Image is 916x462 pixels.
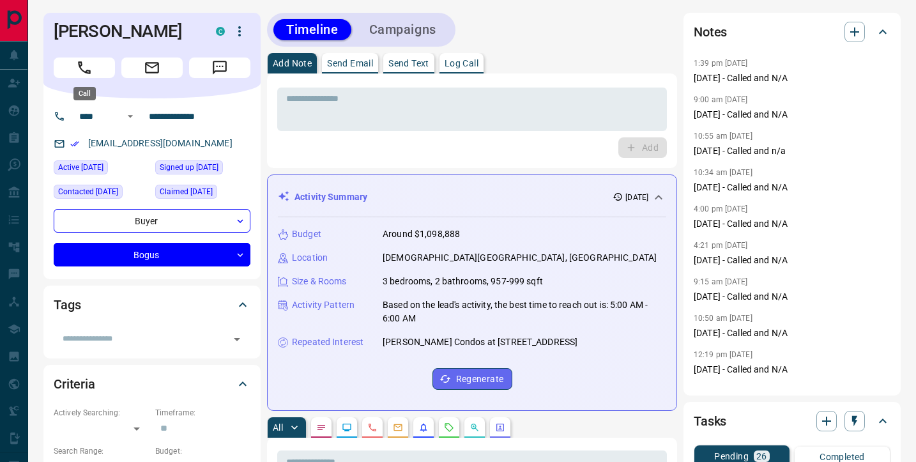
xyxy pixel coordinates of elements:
[88,138,233,148] a: [EMAIL_ADDRESS][DOMAIN_NAME]
[432,368,512,390] button: Regenerate
[820,452,865,461] p: Completed
[155,185,250,203] div: Thu Jun 20 2024
[694,95,748,104] p: 9:00 am [DATE]
[469,422,480,433] svg: Opportunities
[756,452,767,461] p: 26
[367,422,378,433] svg: Calls
[383,275,543,288] p: 3 bedrooms, 2 bathrooms, 957-999 sqft
[155,445,250,457] p: Budget:
[292,227,321,241] p: Budget
[73,87,96,100] div: Call
[694,254,890,267] p: [DATE] - Called and N/A
[393,422,403,433] svg: Emails
[694,314,752,323] p: 10:50 am [DATE]
[694,181,890,194] p: [DATE] - Called and N/A
[383,251,657,265] p: [DEMOGRAPHIC_DATA][GEOGRAPHIC_DATA], [GEOGRAPHIC_DATA]
[444,422,454,433] svg: Requests
[273,19,351,40] button: Timeline
[694,241,748,250] p: 4:21 pm [DATE]
[625,192,648,203] p: [DATE]
[694,144,890,158] p: [DATE] - Called and n/a
[694,290,890,304] p: [DATE] - Called and N/A
[694,327,890,340] p: [DATE] - Called and N/A
[58,185,118,198] span: Contacted [DATE]
[292,298,355,312] p: Activity Pattern
[189,58,250,78] span: Message
[694,411,726,431] h2: Tasks
[54,209,250,233] div: Buyer
[418,422,429,433] svg: Listing Alerts
[54,21,197,42] h1: [PERSON_NAME]
[292,335,363,349] p: Repeated Interest
[273,59,312,68] p: Add Note
[694,387,748,396] p: 2:06 pm [DATE]
[54,407,149,419] p: Actively Searching:
[694,204,748,213] p: 4:00 pm [DATE]
[694,406,890,436] div: Tasks
[694,217,890,231] p: [DATE] - Called and N/A
[292,275,347,288] p: Size & Rooms
[694,350,752,359] p: 12:19 pm [DATE]
[694,132,752,141] p: 10:55 am [DATE]
[160,185,213,198] span: Claimed [DATE]
[54,58,115,78] span: Call
[54,295,80,315] h2: Tags
[342,422,352,433] svg: Lead Browsing Activity
[121,58,183,78] span: Email
[383,227,460,241] p: Around $1,098,888
[694,168,752,177] p: 10:34 am [DATE]
[216,27,225,36] div: condos.ca
[694,17,890,47] div: Notes
[278,185,666,209] div: Activity Summary[DATE]
[294,190,367,204] p: Activity Summary
[123,109,138,124] button: Open
[356,19,449,40] button: Campaigns
[694,22,727,42] h2: Notes
[694,363,890,376] p: [DATE] - Called and N/A
[694,277,748,286] p: 9:15 am [DATE]
[694,108,890,121] p: [DATE] - Called and N/A
[54,289,250,320] div: Tags
[273,423,283,432] p: All
[54,160,149,178] div: Fri Jun 21 2024
[54,374,95,394] h2: Criteria
[383,335,577,349] p: [PERSON_NAME] Condos at [STREET_ADDRESS]
[155,407,250,419] p: Timeframe:
[54,369,250,399] div: Criteria
[54,243,250,266] div: Bogus
[70,139,79,148] svg: Email Verified
[388,59,429,68] p: Send Text
[445,59,478,68] p: Log Call
[383,298,666,325] p: Based on the lead's activity, the best time to reach out is: 5:00 AM - 6:00 AM
[327,59,373,68] p: Send Email
[54,445,149,457] p: Search Range:
[160,161,218,174] span: Signed up [DATE]
[694,72,890,85] p: [DATE] - Called and N/A
[155,160,250,178] div: Thu Jun 20 2024
[714,452,749,461] p: Pending
[54,185,149,203] div: Fri Jul 11 2025
[292,251,328,265] p: Location
[495,422,505,433] svg: Agent Actions
[316,422,326,433] svg: Notes
[58,161,103,174] span: Active [DATE]
[228,330,246,348] button: Open
[694,59,748,68] p: 1:39 pm [DATE]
